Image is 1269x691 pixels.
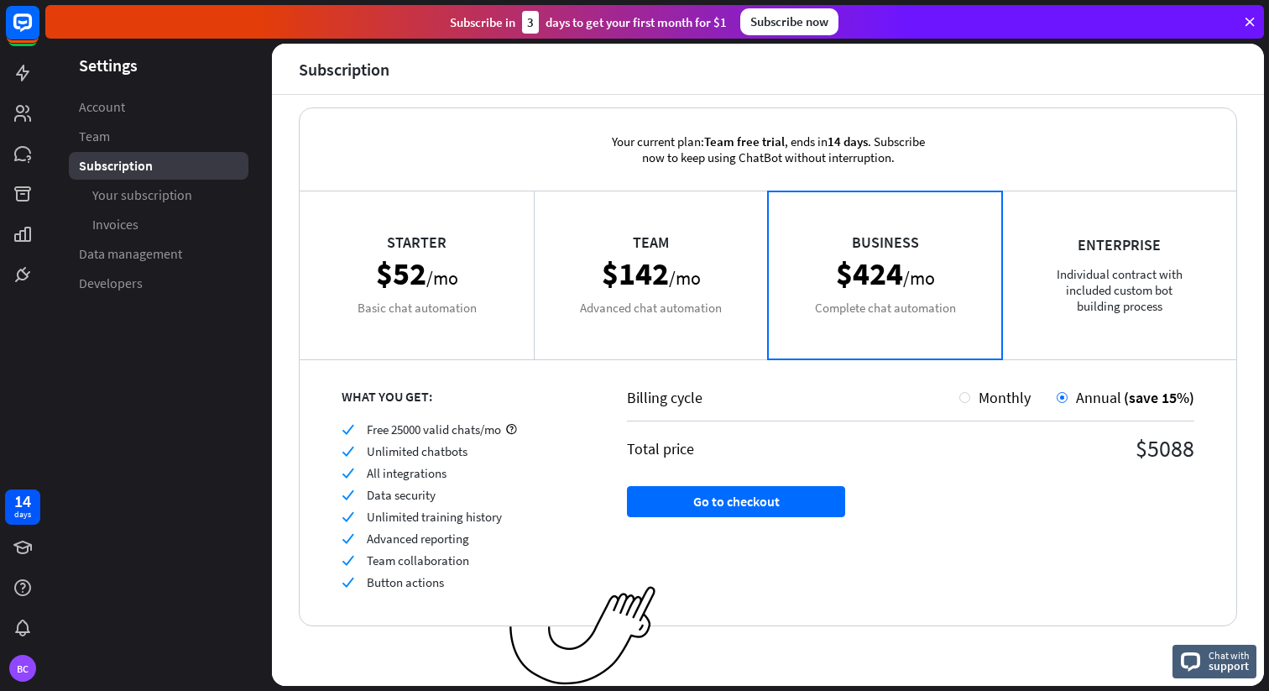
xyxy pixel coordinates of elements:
[367,421,501,437] span: Free 25000 valid chats/mo
[587,108,948,191] div: Your current plan: , ends in . Subscribe now to keep using ChatBot without interruption.
[627,388,959,407] div: Billing cycle
[69,93,248,121] a: Account
[14,494,31,509] div: 14
[367,509,502,525] span: Unlimited training history
[1209,647,1250,663] span: Chat with
[828,133,868,149] span: 14 days
[522,11,539,34] div: 3
[342,467,354,479] i: check
[92,186,192,204] span: Your subscription
[627,439,911,458] div: Total price
[45,54,272,76] header: Settings
[342,489,354,501] i: check
[1209,658,1250,673] span: support
[367,487,436,503] span: Data security
[342,532,354,545] i: check
[342,554,354,567] i: check
[5,489,40,525] a: 14 days
[69,123,248,150] a: Team
[367,574,444,590] span: Button actions
[450,11,727,34] div: Subscribe in days to get your first month for $1
[79,128,110,145] span: Team
[342,510,354,523] i: check
[627,486,845,517] button: Go to checkout
[979,388,1031,407] span: Monthly
[367,552,469,568] span: Team collaboration
[79,245,182,263] span: Data management
[69,211,248,238] a: Invoices
[69,181,248,209] a: Your subscription
[740,8,838,35] div: Subscribe now
[14,509,31,521] div: days
[69,240,248,268] a: Data management
[1076,388,1121,407] span: Annual
[69,270,248,297] a: Developers
[79,157,153,175] span: Subscription
[342,576,354,589] i: check
[367,465,446,481] span: All integrations
[342,388,585,405] div: WHAT YOU GET:
[9,655,36,682] div: BC
[1124,388,1194,407] span: (save 15%)
[367,443,467,459] span: Unlimited chatbots
[79,275,143,292] span: Developers
[342,445,354,458] i: check
[509,586,656,686] img: ec979a0a656117aaf919.png
[367,531,469,547] span: Advanced reporting
[704,133,785,149] span: Team free trial
[299,60,389,79] div: Subscription
[911,433,1194,463] div: $5088
[79,98,125,116] span: Account
[92,216,138,233] span: Invoices
[13,7,64,57] button: Open LiveChat chat widget
[342,423,354,436] i: check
